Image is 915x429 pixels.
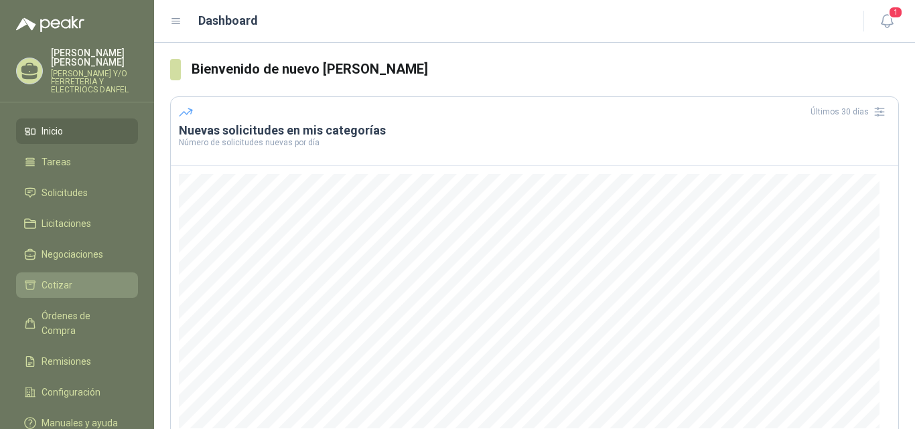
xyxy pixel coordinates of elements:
span: 1 [888,6,903,19]
a: Solicitudes [16,180,138,205]
span: Tareas [42,155,71,169]
div: Últimos 30 días [811,101,890,122]
span: Inicio [42,124,63,139]
span: Remisiones [42,354,91,369]
a: Remisiones [16,349,138,374]
p: Número de solicitudes nuevas por día [179,139,890,147]
button: 1 [875,9,899,33]
a: Tareas [16,149,138,175]
span: Cotizar [42,278,72,292]
span: Configuración [42,385,100,400]
span: Órdenes de Compra [42,309,125,338]
p: [PERSON_NAME] Y/O FERRETERIA Y ELECTRIOCS DANFEL [51,70,138,94]
a: Licitaciones [16,211,138,236]
a: Configuración [16,379,138,405]
h3: Bienvenido de nuevo [PERSON_NAME] [192,59,899,80]
span: Solicitudes [42,185,88,200]
span: Negociaciones [42,247,103,262]
a: Cotizar [16,272,138,298]
span: Licitaciones [42,216,91,231]
a: Inicio [16,118,138,144]
a: Órdenes de Compra [16,303,138,343]
a: Negociaciones [16,242,138,267]
img: Logo peakr [16,16,84,32]
p: [PERSON_NAME] [PERSON_NAME] [51,48,138,67]
h1: Dashboard [198,11,258,30]
h3: Nuevas solicitudes en mis categorías [179,122,890,139]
